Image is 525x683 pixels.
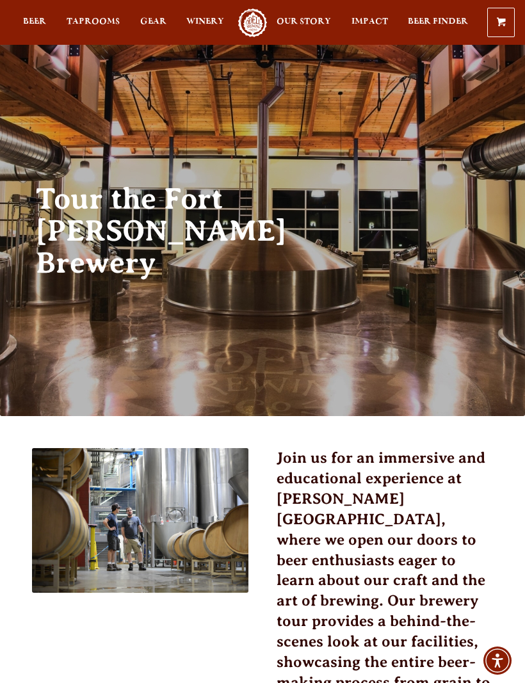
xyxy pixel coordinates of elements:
[23,8,46,37] a: Beer
[237,8,269,37] a: Odell Home
[67,8,120,37] a: Taprooms
[23,17,46,27] span: Beer
[186,8,224,37] a: Winery
[32,448,248,593] img: 51296704916_1a94a6d996_c
[408,17,468,27] span: Beer Finder
[67,17,120,27] span: Taprooms
[483,647,512,675] div: Accessibility Menu
[277,17,331,27] span: Our Story
[351,17,388,27] span: Impact
[140,8,166,37] a: Gear
[277,8,331,37] a: Our Story
[186,17,224,27] span: Winery
[140,17,166,27] span: Gear
[351,8,388,37] a: Impact
[36,183,312,279] h2: Tour the Fort [PERSON_NAME] Brewery
[408,8,468,37] a: Beer Finder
